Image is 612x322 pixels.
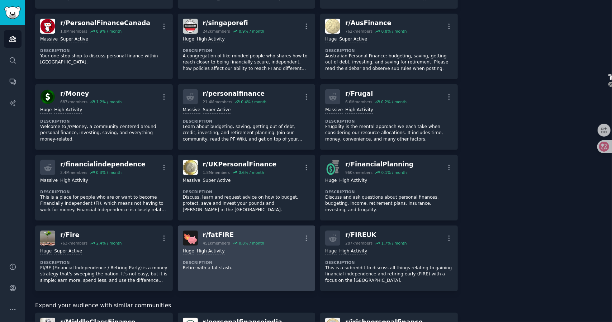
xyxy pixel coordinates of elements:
dt: Description [40,260,168,265]
img: fatFIRE [183,231,198,246]
div: r/ AusFinance [345,19,407,28]
a: r/Frugal6.6Mmembers0.2% / monthMassiveHigh ActivityDescriptionFrugality is the mental approach we... [320,84,458,150]
div: 763k members [60,241,87,246]
a: UKPersonalFinancer/UKPersonalFinance1.8Mmembers0.6% / monthMassiveSuper ActiveDescriptionDiscuss,... [178,155,316,221]
p: This is a subreddit to discuss all things relating to gaining financial independence and retiring... [325,265,453,284]
img: Fire [40,231,55,246]
a: fatFIREr/fatFIRE451kmembers0.8% / monthHugeHigh ActivityDescriptionRetire with a fat stash. [178,226,316,291]
div: 0.8 % / month [381,29,407,34]
div: 6.6M members [345,99,373,104]
dt: Description [325,260,453,265]
div: 1.7 % / month [381,241,407,246]
div: Massive [325,107,343,114]
div: High Activity [339,248,367,255]
div: r/ Money [60,89,122,98]
div: 0.2 % / month [381,99,407,104]
div: 0.3 % / month [96,170,122,175]
p: Australian Personal Finance: budgeting, saving, getting out of debt, investing, and saving for re... [325,53,453,72]
div: 1.8M members [60,29,87,34]
div: 0.8 % / month [239,241,264,246]
p: Discuss and ask questions about personal finances, budgeting, income, retirement plans, insurance... [325,194,453,213]
img: PersonalFinanceCanada [40,19,55,34]
div: Huge [183,36,194,43]
div: Huge [40,107,52,114]
div: 960k members [345,170,373,175]
img: AusFinance [325,19,340,34]
p: A congregation of like minded people who shares how to reach closer to being financially secure, ... [183,53,310,72]
div: 451k members [203,241,230,246]
dt: Description [325,48,453,53]
div: High Activity [54,107,82,114]
div: r/ personalfinance [203,89,267,98]
a: AusFinancer/AusFinance762kmembers0.8% / monthHugeSuper ActiveDescriptionAustralian Personal Finan... [320,14,458,79]
div: 1.2 % / month [96,99,122,104]
div: r/ fatFIRE [203,231,264,240]
div: Super Active [339,36,367,43]
div: Super Active [54,248,82,255]
div: 0.4 % / month [241,99,266,104]
div: r/ Frugal [345,89,407,98]
p: Retire with a fat stash. [183,265,310,271]
p: Learn about budgeting, saving, getting out of debt, credit, investing, and retirement planning. J... [183,124,310,143]
div: High Activity [339,177,367,184]
dt: Description [183,119,310,124]
div: 762k members [345,29,373,34]
div: High Activity [60,177,88,184]
div: 687k members [60,99,87,104]
div: Massive [183,107,200,114]
div: Huge [40,248,52,255]
div: High Activity [197,36,225,43]
div: 1.8M members [203,170,230,175]
dt: Description [183,260,310,265]
div: 0.6 % / month [239,170,264,175]
p: Welcome to /r/Money, a community centered around personal finance, investing, saving, and everyth... [40,124,168,143]
div: 21.4M members [203,99,232,104]
dt: Description [325,189,453,194]
p: This is a place for people who are or want to become Financially Independent (FI), which means no... [40,194,168,213]
a: singaporefir/singaporefi242kmembers0.9% / monthHugeHigh ActivityDescriptionA congregation of like... [178,14,316,79]
a: PersonalFinanceCanadar/PersonalFinanceCanada1.8Mmembers0.9% / monthMassiveSuper ActiveDescription... [35,14,173,79]
div: Massive [40,177,58,184]
div: r/ financialindependence [60,160,146,169]
div: Huge [183,248,194,255]
p: Your one-stop shop to discuss personal finance within [GEOGRAPHIC_DATA]. [40,53,168,66]
div: Super Active [203,107,231,114]
dt: Description [40,119,168,124]
img: Money [40,89,55,104]
div: Massive [183,177,200,184]
dt: Description [40,48,168,53]
div: Massive [40,36,58,43]
a: r/FIREUK287kmembers1.7% / monthHugeHigh ActivityDescriptionThis is a subreddit to discuss all thi... [320,226,458,291]
div: 242k members [203,29,230,34]
div: r/ PersonalFinanceCanada [60,19,150,28]
div: Huge [325,248,337,255]
div: 287k members [345,241,373,246]
p: FI/RE (Financial Independence / Retiring Early) is a money strategy that's sweeping the nation. I... [40,265,168,284]
img: singaporefi [183,19,198,34]
div: 0.9 % / month [239,29,264,34]
div: High Activity [345,107,373,114]
a: r/personalfinance21.4Mmembers0.4% / monthMassiveSuper ActiveDescriptionLearn about budgeting, sav... [178,84,316,150]
div: 2.4 % / month [96,241,122,246]
div: Super Active [60,36,88,43]
p: Frugality is the mental approach we each take when considering our resource allocations. It inclu... [325,124,453,143]
img: UKPersonalFinance [183,160,198,175]
dt: Description [325,119,453,124]
img: GummySearch logo [4,6,21,19]
div: r/ FIREUK [345,231,407,240]
span: Expand your audience with similar communities [35,301,171,310]
dt: Description [40,189,168,194]
div: 0.1 % / month [381,170,407,175]
div: r/ Fire [60,231,122,240]
div: 2.4M members [60,170,87,175]
a: Moneyr/Money687kmembers1.2% / monthHugeHigh ActivityDescriptionWelcome to /r/Money, a community c... [35,84,173,150]
div: High Activity [197,248,225,255]
dt: Description [183,48,310,53]
div: r/ singaporefi [203,19,264,28]
dt: Description [183,189,310,194]
div: r/ FinancialPlanning [345,160,413,169]
div: r/ UKPersonalFinance [203,160,277,169]
div: Huge [325,177,337,184]
div: Super Active [203,177,231,184]
div: Huge [325,36,337,43]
